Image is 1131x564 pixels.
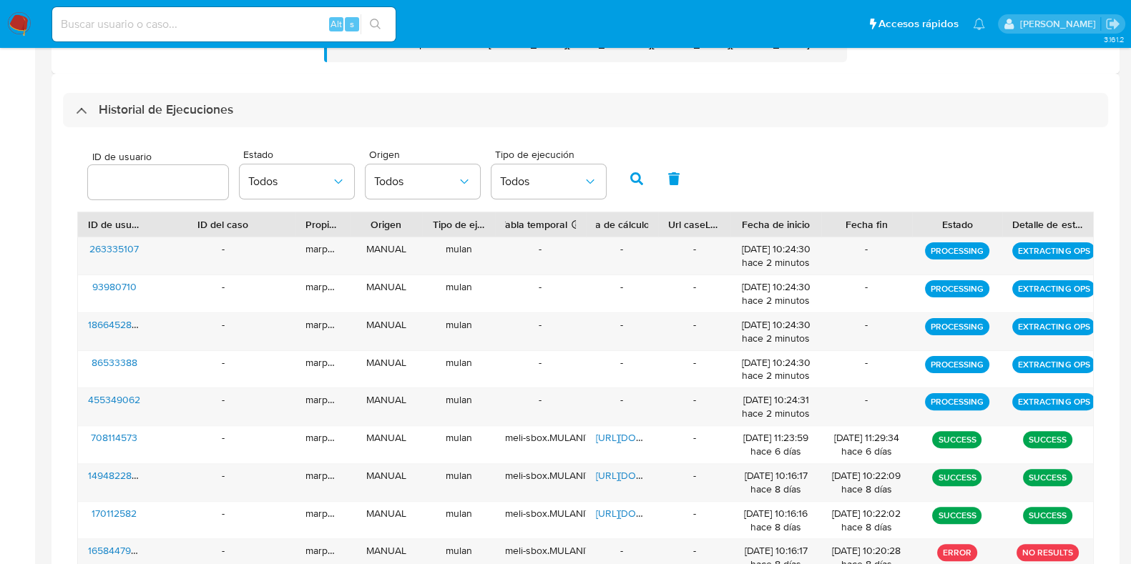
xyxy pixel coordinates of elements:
input: Buscar usuario o caso... [52,15,396,34]
a: Notificaciones [973,18,985,30]
button: search-icon [361,14,390,34]
a: Salir [1105,16,1120,31]
span: s [350,17,354,31]
p: marcela.perdomo@mercadolibre.com.co [1019,17,1100,31]
span: 3.161.2 [1103,34,1124,45]
span: Alt [331,17,342,31]
span: Accesos rápidos [878,16,959,31]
